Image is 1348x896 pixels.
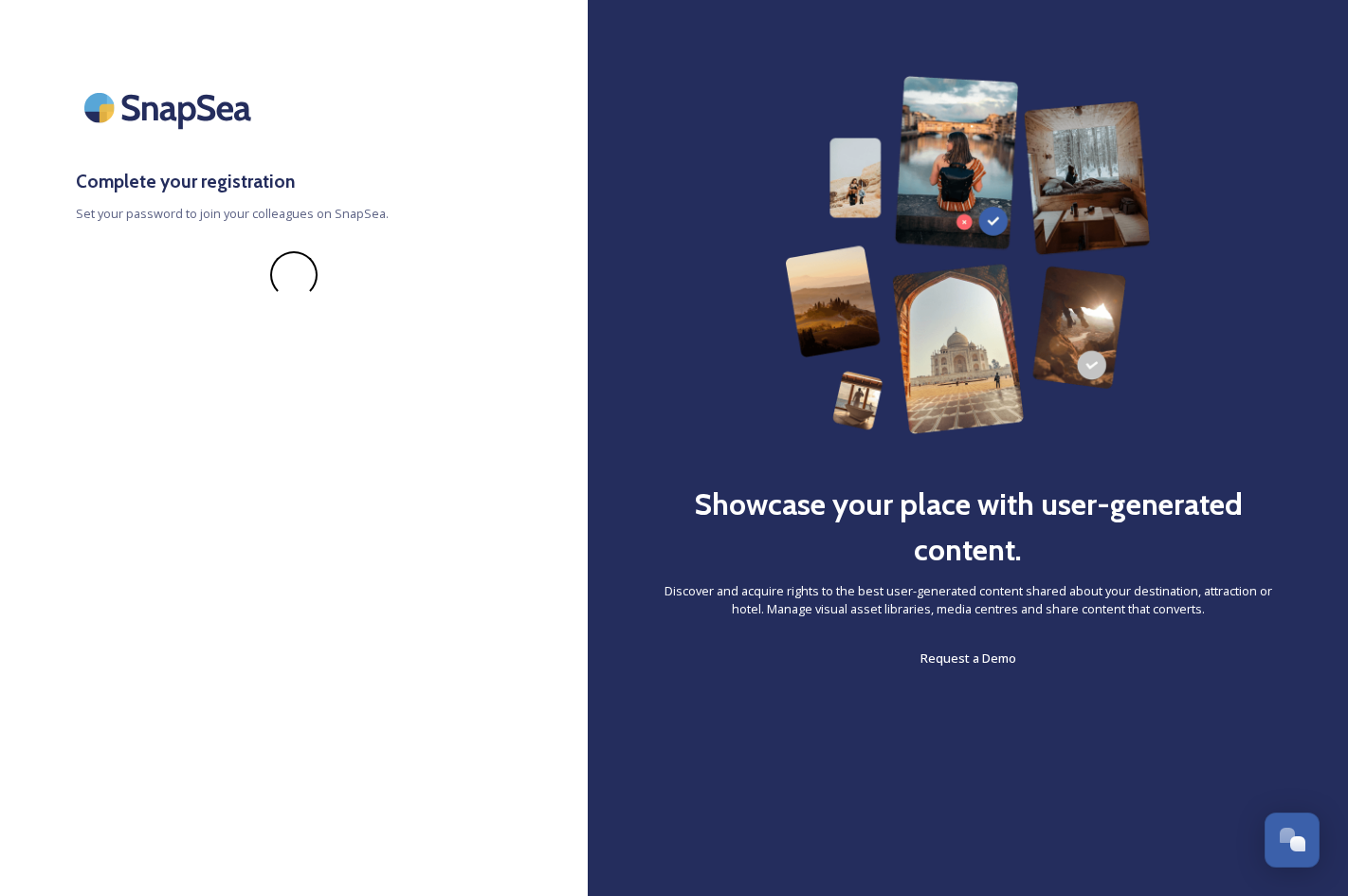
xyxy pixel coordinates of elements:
span: Set your password to join your colleagues on SnapSea. [76,205,512,223]
button: Open Chat [1265,813,1320,868]
a: Request a Demo [920,647,1016,669]
h2: Showcase your place with user-generated content. [664,482,1272,573]
img: 63b42ca75bacad526042e722_Group%20154-p-800.png [785,76,1151,434]
h3: Complete your registration [76,168,512,195]
img: SnapSea Logo [76,76,265,139]
span: Discover and acquire rights to the best user-generated content shared about your destination, att... [664,582,1272,618]
span: Request a Demo [920,649,1016,667]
